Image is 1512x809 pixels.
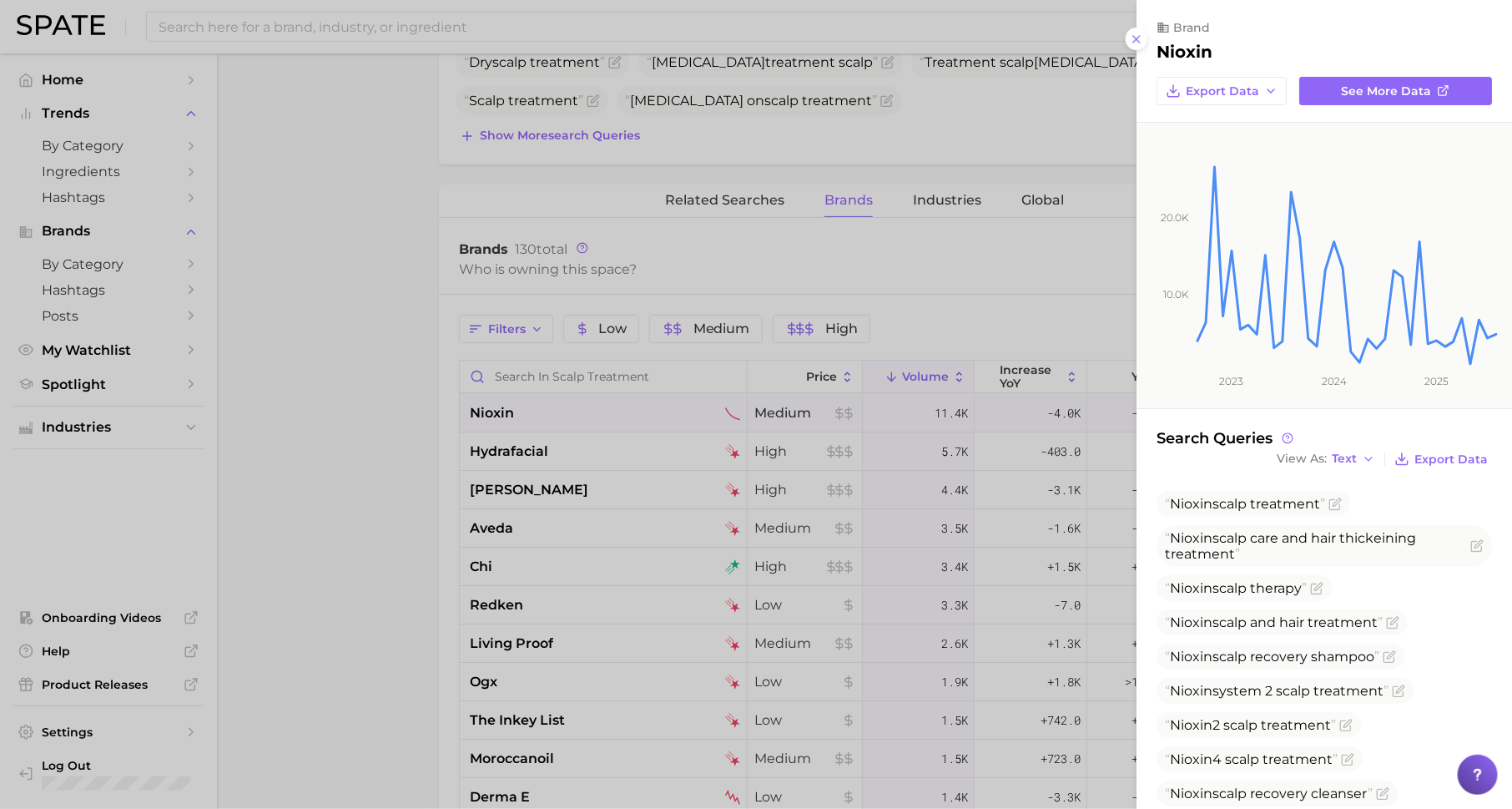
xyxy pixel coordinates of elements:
span: Nioxin [1170,786,1212,801]
span: Nioxin [1170,717,1212,733]
span: Nioxin [1170,580,1212,596]
tspan: 10.0k [1163,288,1189,301]
span: Nioxin [1170,530,1212,546]
button: Flag as miscategorized or irrelevant [1470,539,1484,553]
button: Flag as miscategorized or irrelevant [1328,498,1342,511]
span: Export Data [1186,84,1259,99]
span: system 2 scalp treatment [1165,683,1389,699]
button: Flag as miscategorized or irrelevant [1392,685,1405,698]
button: Export Data [1157,77,1287,105]
button: Flag as miscategorized or irrelevant [1383,650,1396,664]
tspan: 2023 [1220,375,1244,387]
button: Export Data [1390,447,1492,471]
span: View As [1277,454,1327,463]
span: scalp care and hair thickeining treatment [1165,530,1416,562]
span: Nioxin [1170,751,1212,767]
span: scalp and hair treatment [1165,614,1383,630]
span: Search Queries [1157,429,1296,447]
button: Flag as miscategorized or irrelevant [1339,719,1353,732]
span: scalp recovery shampoo [1165,649,1379,665]
span: scalp treatment [1165,496,1325,512]
span: Nioxin [1170,649,1212,665]
span: scalp recovery cleanser [1165,786,1373,801]
button: Flag as miscategorized or irrelevant [1341,753,1354,766]
span: Nioxin [1170,614,1212,630]
a: See more data [1299,77,1492,105]
button: View AsText [1273,448,1379,470]
span: See more data [1342,84,1432,99]
button: Flag as miscategorized or irrelevant [1376,787,1389,801]
button: Flag as miscategorized or irrelevant [1310,582,1323,595]
span: Nioxin [1170,496,1212,512]
span: scalp therapy [1165,580,1307,596]
tspan: 20.0k [1161,211,1189,224]
span: Nioxin [1170,683,1212,699]
tspan: 2024 [1322,375,1347,387]
h2: nioxin [1157,42,1212,62]
span: brand [1173,20,1210,35]
span: Export Data [1414,453,1488,467]
span: Text [1332,454,1357,463]
span: 4 scalp treatment [1165,751,1338,767]
button: Flag as miscategorized or irrelevant [1386,616,1399,630]
span: 2 scalp treatment [1165,717,1336,733]
tspan: 2025 [1424,375,1449,387]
